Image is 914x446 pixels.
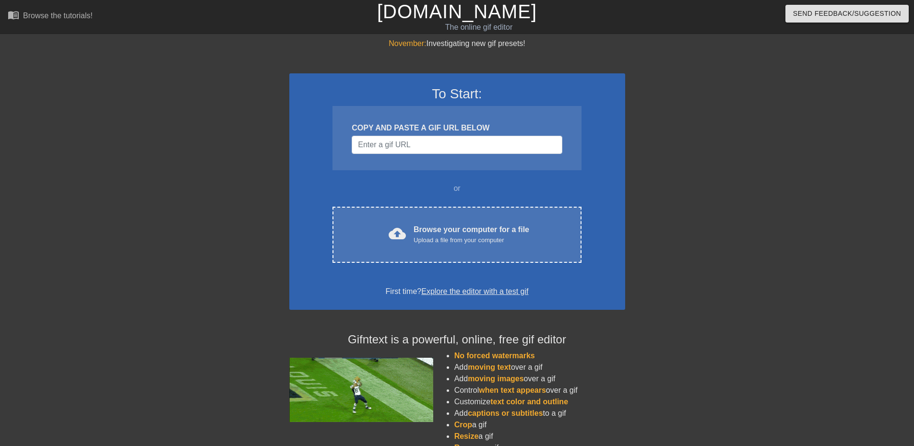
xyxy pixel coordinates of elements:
[454,431,625,442] li: a gif
[785,5,909,23] button: Send Feedback/Suggestion
[468,409,543,417] span: captions or subtitles
[454,373,625,385] li: Add over a gif
[389,225,406,242] span: cloud_upload
[8,9,93,24] a: Browse the tutorials!
[289,358,433,422] img: football_small.gif
[454,419,625,431] li: a gif
[479,386,546,394] span: when text appears
[793,8,901,20] span: Send Feedback/Suggestion
[454,362,625,373] li: Add over a gif
[389,39,426,47] span: November:
[314,183,600,194] div: or
[414,224,529,245] div: Browse your computer for a file
[289,333,625,347] h4: Gifntext is a powerful, online, free gif editor
[468,375,523,383] span: moving images
[454,385,625,396] li: Control over a gif
[468,363,511,371] span: moving text
[302,286,613,297] div: First time?
[352,136,562,154] input: Username
[454,421,472,429] span: Crop
[454,352,535,360] span: No forced watermarks
[454,408,625,419] li: Add to a gif
[309,22,648,33] div: The online gif editor
[23,12,93,20] div: Browse the tutorials!
[289,38,625,49] div: Investigating new gif presets!
[302,86,613,102] h3: To Start:
[414,235,529,245] div: Upload a file from your computer
[352,122,562,134] div: COPY AND PASTE A GIF URL BELOW
[490,398,568,406] span: text color and outline
[421,287,528,295] a: Explore the editor with a test gif
[454,396,625,408] li: Customize
[454,432,479,440] span: Resize
[8,9,19,21] span: menu_book
[377,1,537,22] a: [DOMAIN_NAME]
